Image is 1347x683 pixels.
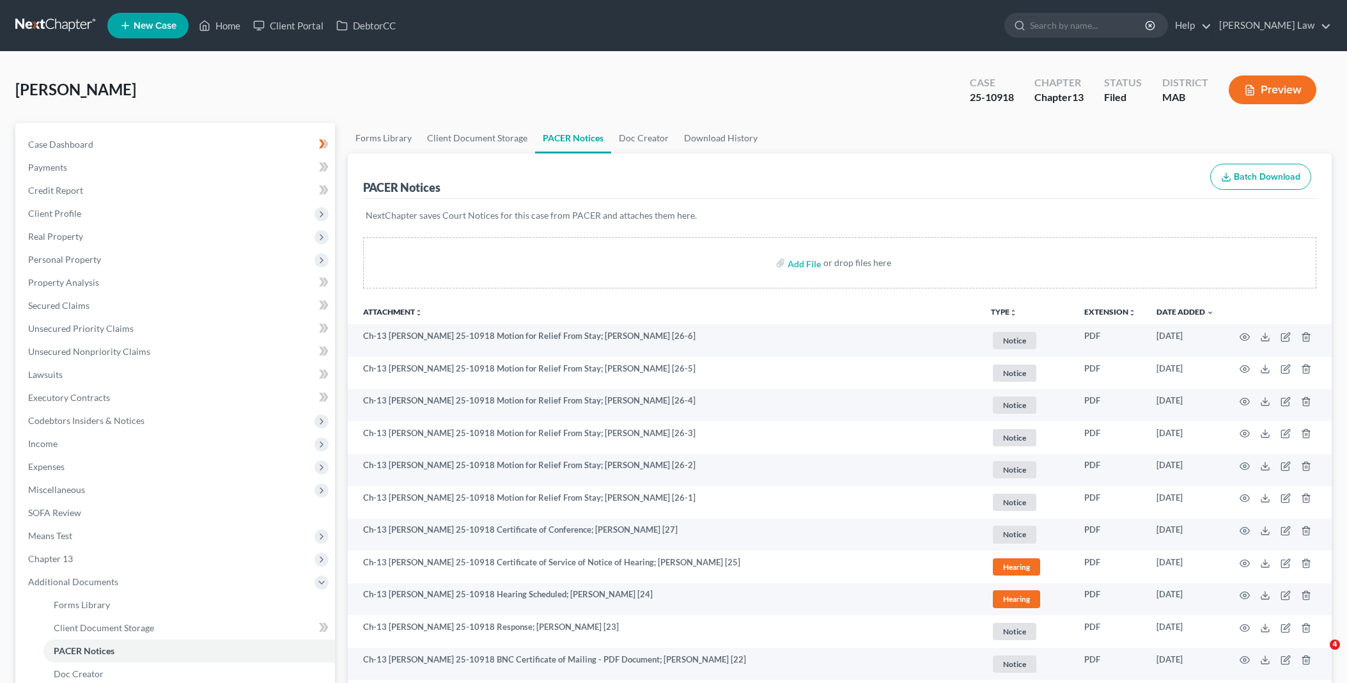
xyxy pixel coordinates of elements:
p: NextChapter saves Court Notices for this case from PACER and attaches them here. [366,209,1314,222]
span: Forms Library [54,599,110,610]
td: [DATE] [1146,454,1224,487]
a: Notice [991,363,1064,384]
span: New Case [134,21,176,31]
a: Notice [991,621,1064,642]
span: Notice [993,656,1036,673]
td: PDF [1074,389,1146,421]
a: Unsecured Priority Claims [18,317,335,340]
button: Batch Download [1210,164,1311,191]
td: PDF [1074,357,1146,389]
span: Chapter 13 [28,553,73,564]
a: Notice [991,330,1064,351]
span: Notice [993,396,1036,414]
a: Notice [991,395,1064,416]
div: 25-10918 [970,90,1014,105]
td: [DATE] [1146,324,1224,357]
td: Ch-13 [PERSON_NAME] 25-10918 Hearing Scheduled; [PERSON_NAME] [24] [348,583,981,616]
span: Notice [993,332,1036,349]
div: MAB [1162,90,1208,105]
td: Ch-13 [PERSON_NAME] 25-10918 Certificate of Conference; [PERSON_NAME] [27] [348,519,981,551]
a: PACER Notices [43,640,335,663]
td: Ch-13 [PERSON_NAME] 25-10918 Motion for Relief From Stay; [PERSON_NAME] [26-5] [348,357,981,389]
td: [DATE] [1146,615,1224,648]
span: Real Property [28,231,83,242]
span: Means Test [28,530,72,541]
a: Forms Library [348,123,419,153]
span: Income [28,438,58,449]
td: PDF [1074,486,1146,519]
a: Client Document Storage [43,616,335,640]
td: [DATE] [1146,357,1224,389]
span: Notice [993,365,1036,382]
a: Notice [991,654,1064,675]
a: Case Dashboard [18,133,335,156]
button: Preview [1229,75,1316,104]
td: [DATE] [1146,648,1224,680]
span: Client Profile [28,208,81,219]
i: unfold_more [415,309,423,317]
span: Miscellaneous [28,484,85,495]
span: Lawsuits [28,369,63,380]
a: Download History [676,123,765,153]
span: Client Document Storage [54,622,154,633]
span: Doc Creator [54,668,104,679]
a: Notice [991,524,1064,545]
span: Payments [28,162,67,173]
td: PDF [1074,421,1146,454]
span: Batch Download [1234,171,1300,182]
a: Hearing [991,588,1064,609]
span: Property Analysis [28,277,99,288]
a: Notice [991,459,1064,480]
td: Ch-13 [PERSON_NAME] 25-10918 Motion for Relief From Stay; [PERSON_NAME] [26-1] [348,486,981,519]
a: Credit Report [18,179,335,202]
td: [DATE] [1146,389,1224,421]
td: PDF [1074,615,1146,648]
div: Case [970,75,1014,90]
a: Property Analysis [18,271,335,294]
a: Notice [991,427,1064,448]
div: PACER Notices [363,180,440,195]
div: Chapter [1034,90,1084,105]
i: unfold_more [1128,309,1136,317]
input: Search by name... [1030,13,1147,37]
a: Notice [991,492,1064,513]
span: Executory Contracts [28,392,110,403]
span: Unsecured Priority Claims [28,323,134,334]
td: Ch-13 [PERSON_NAME] 25-10918 Motion for Relief From Stay; [PERSON_NAME] [26-3] [348,421,981,454]
div: Filed [1104,90,1142,105]
a: Hearing [991,556,1064,577]
a: Unsecured Nonpriority Claims [18,340,335,363]
td: Ch-13 [PERSON_NAME] 25-10918 Motion for Relief From Stay; [PERSON_NAME] [26-2] [348,454,981,487]
div: Status [1104,75,1142,90]
a: Forms Library [43,593,335,616]
span: Additional Documents [28,576,118,587]
a: Client Document Storage [419,123,535,153]
td: [DATE] [1146,519,1224,551]
a: SOFA Review [18,501,335,524]
div: District [1162,75,1208,90]
span: Notice [993,494,1036,511]
i: expand_more [1206,309,1214,317]
span: 13 [1072,91,1084,103]
span: Expenses [28,461,65,472]
span: [PERSON_NAME] [15,80,136,98]
span: 4 [1330,640,1340,650]
i: unfold_more [1009,309,1017,317]
span: Hearing [993,590,1040,608]
span: Credit Report [28,185,83,196]
span: SOFA Review [28,507,81,518]
a: Lawsuits [18,363,335,386]
a: Home [192,14,247,37]
span: Notice [993,461,1036,478]
td: PDF [1074,583,1146,616]
td: [DATE] [1146,421,1224,454]
span: Notice [993,429,1036,446]
a: Attachmentunfold_more [363,307,423,317]
td: Ch-13 [PERSON_NAME] 25-10918 Response; [PERSON_NAME] [23] [348,615,981,648]
span: Codebtors Insiders & Notices [28,415,144,426]
td: PDF [1074,551,1146,583]
a: [PERSON_NAME] Law [1213,14,1331,37]
td: Ch-13 [PERSON_NAME] 25-10918 BNC Certificate of Mailing - PDF Document; [PERSON_NAME] [22] [348,648,981,680]
iframe: Intercom live chat [1304,640,1334,670]
a: Date Added expand_more [1156,307,1214,317]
